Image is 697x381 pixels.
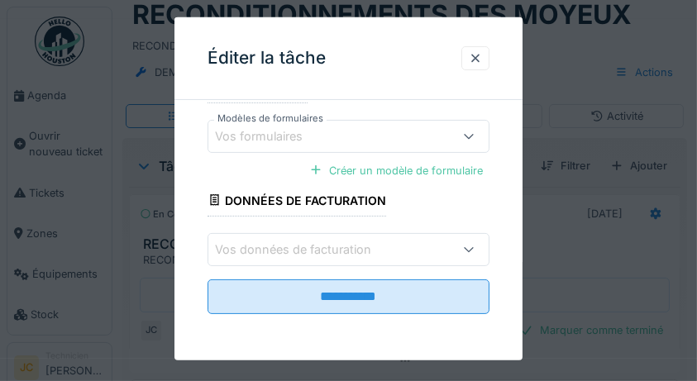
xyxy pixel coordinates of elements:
[215,241,394,259] div: Vos données de facturation
[208,74,308,102] div: Formulaires
[208,48,326,69] h3: Éditer la tâche
[214,111,327,125] label: Modèles de formulaires
[208,188,387,216] div: Données de facturation
[215,126,326,145] div: Vos formulaires
[303,159,489,181] div: Créer un modèle de formulaire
